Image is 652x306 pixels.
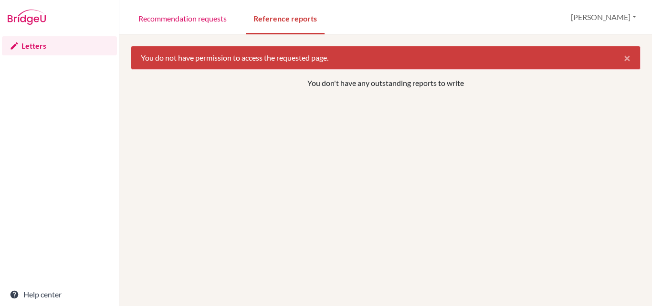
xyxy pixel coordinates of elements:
button: [PERSON_NAME] [567,8,641,26]
a: Reference reports [246,1,325,34]
img: Bridge-U [8,10,46,25]
a: Letters [2,36,117,55]
p: You don't have any outstanding reports to write [180,77,591,89]
a: Recommendation requests [131,1,234,34]
span: × [624,51,631,64]
button: Close [614,46,640,69]
div: You do not have permission to access the requested page. [131,46,641,70]
a: Help center [2,285,117,304]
